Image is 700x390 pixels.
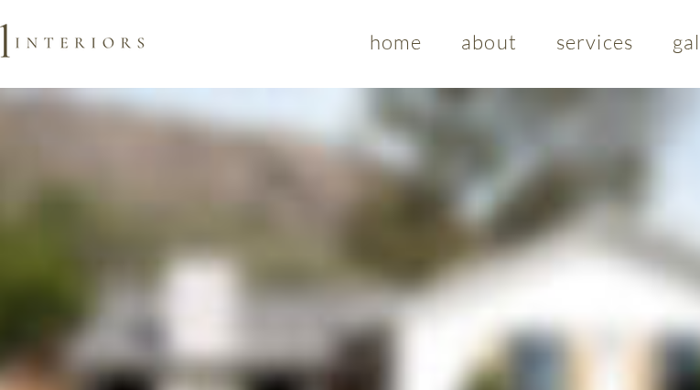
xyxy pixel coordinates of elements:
a: services [540,20,649,63]
a: about [446,20,533,63]
span: about [461,29,517,54]
a: home [353,20,438,63]
span: home [370,29,422,54]
span: services [556,29,633,54]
